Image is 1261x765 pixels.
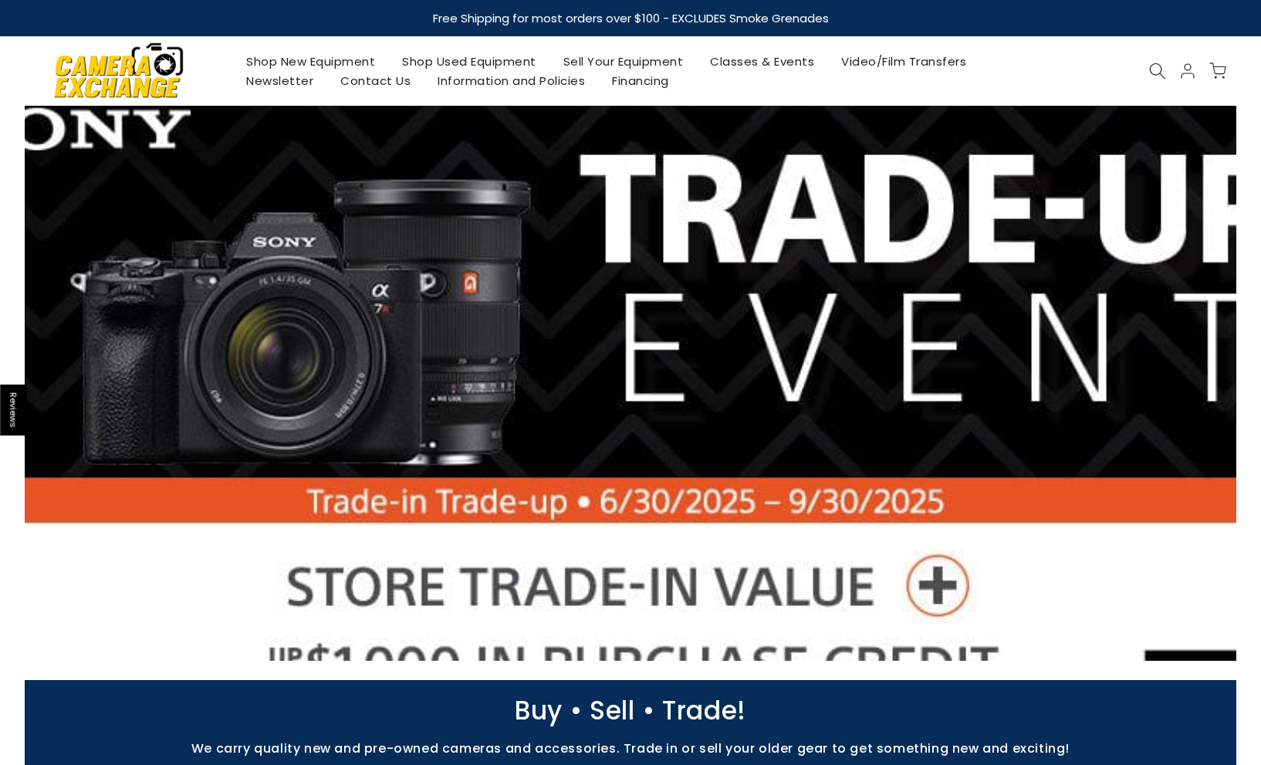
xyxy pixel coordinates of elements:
a: Financing [599,71,683,90]
strong: Free Shipping for most orders over $100 - EXCLUDES Smoke Grenades [433,10,829,26]
a: Contact Us [327,71,424,90]
li: Page dot 2 [602,635,610,644]
li: Page dot 3 [618,635,627,644]
p: We carry quality new and pre-owned cameras and accessories. Trade in or sell your older gear to g... [17,741,1244,756]
a: Information and Policies [424,71,599,90]
a: Sell Your Equipment [549,52,697,71]
a: Newsletter [233,71,327,90]
p: Buy • Sell • Trade! [17,703,1244,718]
a: Shop Used Equipment [389,52,550,71]
a: Video/Film Transfers [828,52,980,71]
li: Page dot 5 [651,635,659,644]
a: Shop New Equipment [233,52,389,71]
li: Page dot 6 [667,635,675,644]
a: Classes & Events [697,52,828,71]
li: Page dot 1 [586,635,594,644]
li: Page dot 4 [634,635,643,644]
